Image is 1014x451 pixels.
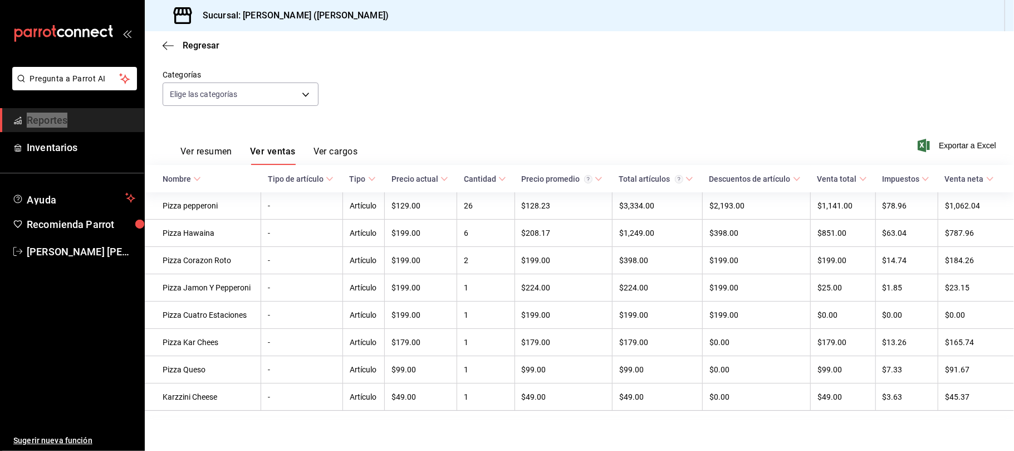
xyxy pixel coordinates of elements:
td: $851.00 [811,220,876,247]
td: $7.33 [875,356,938,384]
td: $99.00 [515,356,612,384]
td: Pizza Queso [145,356,261,384]
span: Tipo de artículo [268,174,334,183]
td: $179.00 [515,329,612,356]
button: Ver ventas [250,146,296,165]
td: Pizza Cuatro Estaciones [145,302,261,329]
td: $0.00 [811,302,876,329]
div: Cantidad [464,174,496,183]
td: $199.00 [385,302,457,329]
button: Regresar [163,40,219,51]
td: Artículo [343,329,385,356]
span: Inventarios [27,140,135,155]
span: Recomienda Parrot [27,217,135,232]
td: Artículo [343,247,385,274]
td: $49.00 [385,384,457,411]
td: 1 [457,274,515,302]
span: Sugerir nueva función [13,435,135,447]
td: 2 [457,247,515,274]
td: $199.00 [613,302,703,329]
td: $78.96 [875,192,938,220]
td: - [261,384,343,411]
td: Pizza Corazon Roto [145,247,261,274]
td: $129.00 [385,192,457,220]
span: Cantidad [464,174,506,183]
a: Pregunta a Parrot AI [8,81,137,93]
td: Pizza Kar Chees [145,329,261,356]
td: 1 [457,384,515,411]
td: $99.00 [811,356,876,384]
td: $0.00 [703,384,811,411]
button: Ver cargos [313,146,358,165]
td: $1,062.04 [938,192,1014,220]
td: $99.00 [385,356,457,384]
div: navigation tabs [180,146,357,165]
span: Ayuda [27,191,121,205]
td: $3,334.00 [613,192,703,220]
td: $199.00 [385,274,457,302]
td: $199.00 [385,247,457,274]
td: - [261,302,343,329]
td: $1.85 [875,274,938,302]
td: 1 [457,329,515,356]
td: $199.00 [515,247,612,274]
td: - [261,220,343,247]
td: Artículo [343,274,385,302]
span: Total artículos [619,174,693,183]
span: Exportar a Excel [920,139,996,152]
td: Pizza Hawaina [145,220,261,247]
td: $0.00 [703,356,811,384]
td: $45.37 [938,384,1014,411]
td: $63.04 [875,220,938,247]
td: $179.00 [385,329,457,356]
td: Karzzini Cheese [145,384,261,411]
td: - [261,247,343,274]
span: Regresar [183,40,219,51]
span: [PERSON_NAME] [PERSON_NAME] [PERSON_NAME] [27,244,135,259]
h3: Sucursal: [PERSON_NAME] ([PERSON_NAME]) [194,9,389,22]
td: $224.00 [613,274,703,302]
td: $91.67 [938,356,1014,384]
td: $398.00 [613,247,703,274]
td: - [261,329,343,356]
td: Artículo [343,384,385,411]
div: Descuentos de artículo [709,174,791,183]
td: $184.26 [938,247,1014,274]
button: Ver resumen [180,146,232,165]
td: Artículo [343,220,385,247]
td: 1 [457,302,515,329]
td: $199.00 [385,220,457,247]
label: Categorías [163,71,319,79]
td: - [261,356,343,384]
td: Artículo [343,356,385,384]
td: $0.00 [703,329,811,356]
span: Reportes [27,113,135,128]
td: $49.00 [811,384,876,411]
td: $199.00 [703,247,811,274]
td: $2,193.00 [703,192,811,220]
td: $13.26 [875,329,938,356]
div: Venta neta [945,174,984,183]
span: Precio promedio [521,174,602,183]
td: $787.96 [938,220,1014,247]
td: $179.00 [811,329,876,356]
td: $398.00 [703,220,811,247]
td: $1,141.00 [811,192,876,220]
svg: Precio promedio = Total artículos / cantidad [584,175,592,183]
span: Pregunta a Parrot AI [30,73,120,85]
td: $199.00 [703,274,811,302]
div: Precio promedio [521,174,592,183]
div: Impuestos [882,174,919,183]
td: Artículo [343,192,385,220]
td: $3.63 [875,384,938,411]
td: $199.00 [515,302,612,329]
span: Descuentos de artículo [709,174,801,183]
td: $179.00 [613,329,703,356]
td: Pizza pepperoni [145,192,261,220]
div: Precio actual [391,174,438,183]
td: $0.00 [875,302,938,329]
span: Venta neta [945,174,994,183]
td: - [261,192,343,220]
span: Nombre [163,174,201,183]
td: - [261,274,343,302]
